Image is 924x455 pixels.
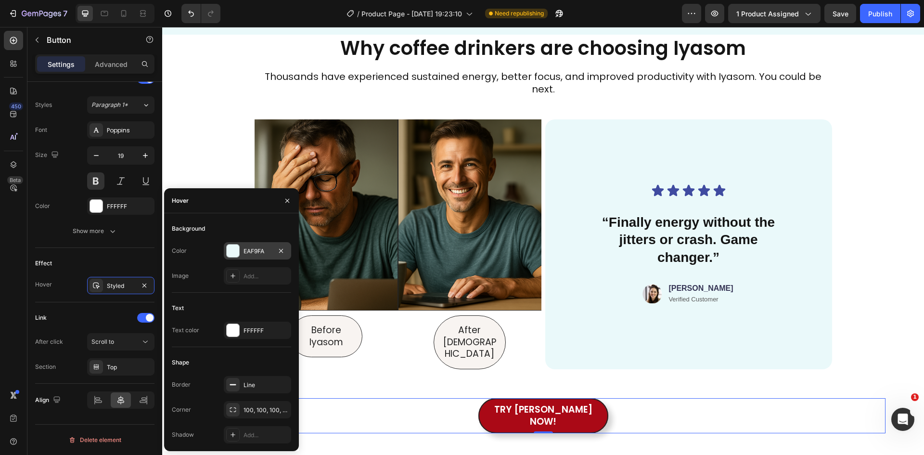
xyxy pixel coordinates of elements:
[7,176,23,184] div: Beta
[35,313,47,322] div: Link
[68,434,121,446] div: Delete element
[87,96,154,114] button: Paragraph 1*
[47,34,128,46] p: Button
[891,408,914,431] iframe: Intercom live chat
[244,247,271,256] div: EAF9FA
[35,126,47,134] div: Font
[833,10,848,18] span: Save
[736,9,799,19] span: 1 product assigned
[506,269,571,277] p: Verified Customer
[244,326,289,335] div: FFFFFF
[107,126,152,135] div: Poppins
[860,4,900,23] button: Publish
[91,338,114,345] span: Scroll to
[172,430,194,439] div: Shadow
[495,9,544,18] span: Need republishing
[244,381,289,390] div: Line
[244,406,289,415] div: 100, 100, 100, 100
[430,187,623,239] p: “Finally energy without the jitters or crash. Game changer.”
[48,59,75,69] p: Settings
[172,326,199,335] div: Text color
[35,280,52,289] div: Hover
[824,4,856,23] button: Save
[172,247,187,255] div: Color
[107,363,152,372] div: Top
[35,149,61,162] div: Size
[357,9,359,19] span: /
[281,310,334,333] p: [DEMOGRAPHIC_DATA]
[281,298,334,310] p: After
[868,9,892,19] div: Publish
[91,101,128,109] span: Paragraph 1*
[162,27,924,455] iframe: Design area
[236,92,379,283] img: gempages_574431715968156901-ed1e712c-b31e-4872-9b59-2c333db7572d.png
[244,431,289,440] div: Add...
[172,358,189,367] div: Shape
[244,272,289,281] div: Add...
[107,282,135,290] div: Styled
[316,371,446,406] button: <p><span style="color:#FFFFFF;">TRY IYASOM NOW!</span></p>
[51,358,72,366] div: Button
[172,272,189,280] div: Image
[172,304,184,312] div: Text
[728,4,821,23] button: 1 product assigned
[172,405,191,414] div: Corner
[506,257,571,267] p: [PERSON_NAME]
[87,333,154,351] button: Scroll to
[4,4,72,23] button: 7
[107,202,152,211] div: FFFFFF
[35,222,154,240] button: Show more
[63,8,67,19] p: 7
[35,363,56,371] div: Section
[35,202,50,210] div: Color
[361,9,462,19] span: Product Page - [DATE] 19:23:10
[480,256,500,278] img: gempages_574431715968156901-50613b19-9d91-49d9-aaa1-389f635b6c16.png
[95,59,128,69] p: Advanced
[332,376,430,401] span: TRY [PERSON_NAME] NOW!
[172,196,189,205] div: Hover
[73,226,117,236] div: Show more
[181,4,220,23] div: Undo/Redo
[911,393,919,401] span: 1
[35,394,63,407] div: Align
[35,432,154,448] button: Delete element
[9,103,23,110] div: 450
[35,259,52,268] div: Effect
[35,338,63,346] div: After click
[172,380,191,389] div: Border
[172,224,205,233] div: Background
[35,101,52,109] div: Styles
